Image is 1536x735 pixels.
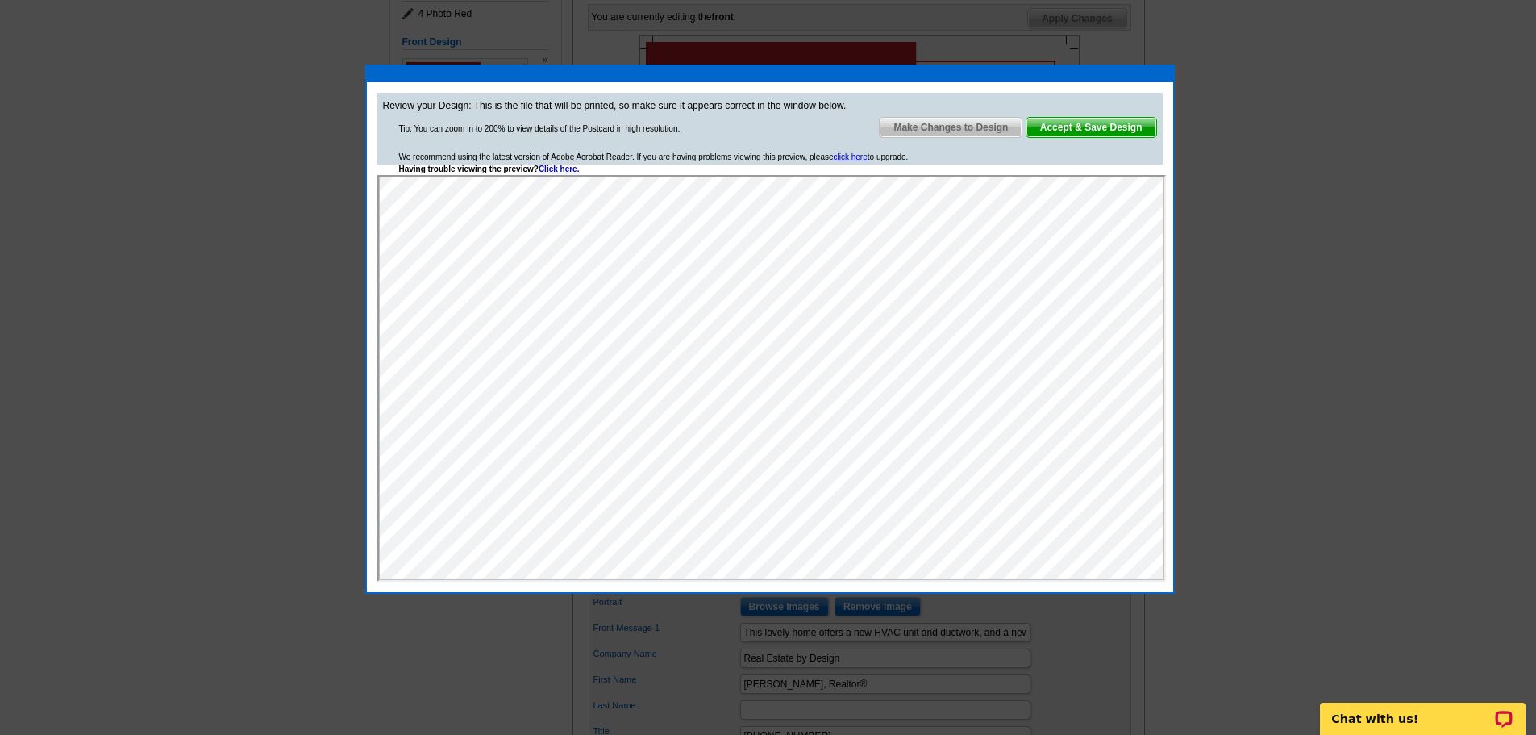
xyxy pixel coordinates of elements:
a: click here [834,152,868,161]
iframe: LiveChat chat widget [1309,684,1536,735]
span: Accept & Save Design [1026,118,1156,137]
div: Review your Design: This is the file that will be printed, so make sure it appears correct in the... [377,93,1163,165]
div: Tip: You can zoom in to 200% to view details of the Postcard in high resolution. [399,123,681,135]
div: We recommend using the latest version of Adobe Acrobat Reader. If you are having problems viewing... [399,151,909,175]
span: Make Changes to Design [880,118,1022,137]
a: Click here. [539,165,580,173]
a: Accept & Save Design [1026,117,1157,138]
strong: Having trouble viewing the preview? [399,165,580,173]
